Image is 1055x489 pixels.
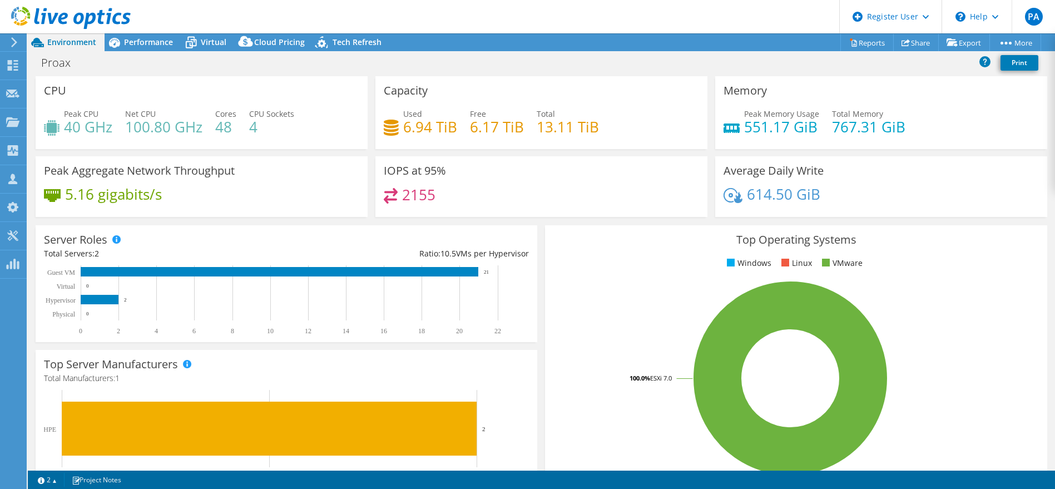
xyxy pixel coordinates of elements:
text: 0 [86,311,89,317]
span: 10.5 [440,248,456,259]
h4: 5.16 gigabits/s [65,188,162,200]
h3: Capacity [384,85,428,97]
h3: CPU [44,85,66,97]
text: 18 [418,327,425,335]
text: 6 [192,327,196,335]
text: Guest VM [47,269,75,276]
text: 2 [117,327,120,335]
h3: Memory [724,85,767,97]
text: HPE [43,426,56,433]
text: 12 [305,327,311,335]
h3: Peak Aggregate Network Throughput [44,165,235,177]
h3: Top Server Manufacturers [44,358,178,371]
text: 22 [494,327,501,335]
a: Export [938,34,990,51]
h4: 100.80 GHz [125,121,202,133]
li: VMware [819,257,863,269]
span: Virtual [201,37,226,47]
span: Tech Refresh [333,37,382,47]
a: 2 [30,473,65,487]
h4: 40 GHz [64,121,112,133]
a: Print [1000,55,1038,71]
a: Reports [840,34,894,51]
span: 1 [115,373,120,383]
text: 0 [79,327,82,335]
a: Share [893,34,939,51]
h4: 551.17 GiB [744,121,819,133]
text: 0 [86,283,89,289]
svg: \n [955,12,965,22]
span: Performance [124,37,173,47]
span: Environment [47,37,96,47]
text: 2 [124,297,127,303]
h4: 6.17 TiB [470,121,524,133]
span: 2 [95,248,99,259]
text: Hypervisor [46,297,76,304]
li: Windows [724,257,771,269]
span: Total Memory [832,108,883,119]
text: Physical [52,310,75,318]
span: Peak CPU [64,108,98,119]
text: 14 [343,327,349,335]
h4: 2155 [402,189,435,201]
span: CPU Sockets [249,108,294,119]
h3: Server Roles [44,234,107,246]
h4: 48 [215,121,236,133]
span: Used [403,108,422,119]
text: 16 [380,327,387,335]
text: 2 [482,426,486,432]
span: Cloud Pricing [254,37,305,47]
text: 21 [484,269,489,275]
text: 20 [456,327,463,335]
h4: 13.11 TiB [537,121,599,133]
text: 4 [155,327,158,335]
h3: Top Operating Systems [553,234,1038,246]
text: 8 [231,327,234,335]
h3: Average Daily Write [724,165,824,177]
h4: 4 [249,121,294,133]
h3: IOPS at 95% [384,165,446,177]
h4: 614.50 GiB [747,188,820,200]
tspan: 100.0% [630,374,650,382]
a: Project Notes [64,473,129,487]
span: Net CPU [125,108,156,119]
h4: 767.31 GiB [832,121,905,133]
span: Total [537,108,555,119]
span: PA [1025,8,1043,26]
span: Free [470,108,486,119]
h1: Proax [36,57,88,69]
li: Linux [779,257,812,269]
text: 10 [267,327,274,335]
span: Peak Memory Usage [744,108,819,119]
tspan: ESXi 7.0 [650,374,672,382]
span: Cores [215,108,236,119]
h4: Total Manufacturers: [44,372,529,384]
h4: 6.94 TiB [403,121,457,133]
div: Total Servers: [44,248,286,260]
a: More [989,34,1041,51]
div: Ratio: VMs per Hypervisor [286,248,529,260]
text: Virtual [57,283,76,290]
